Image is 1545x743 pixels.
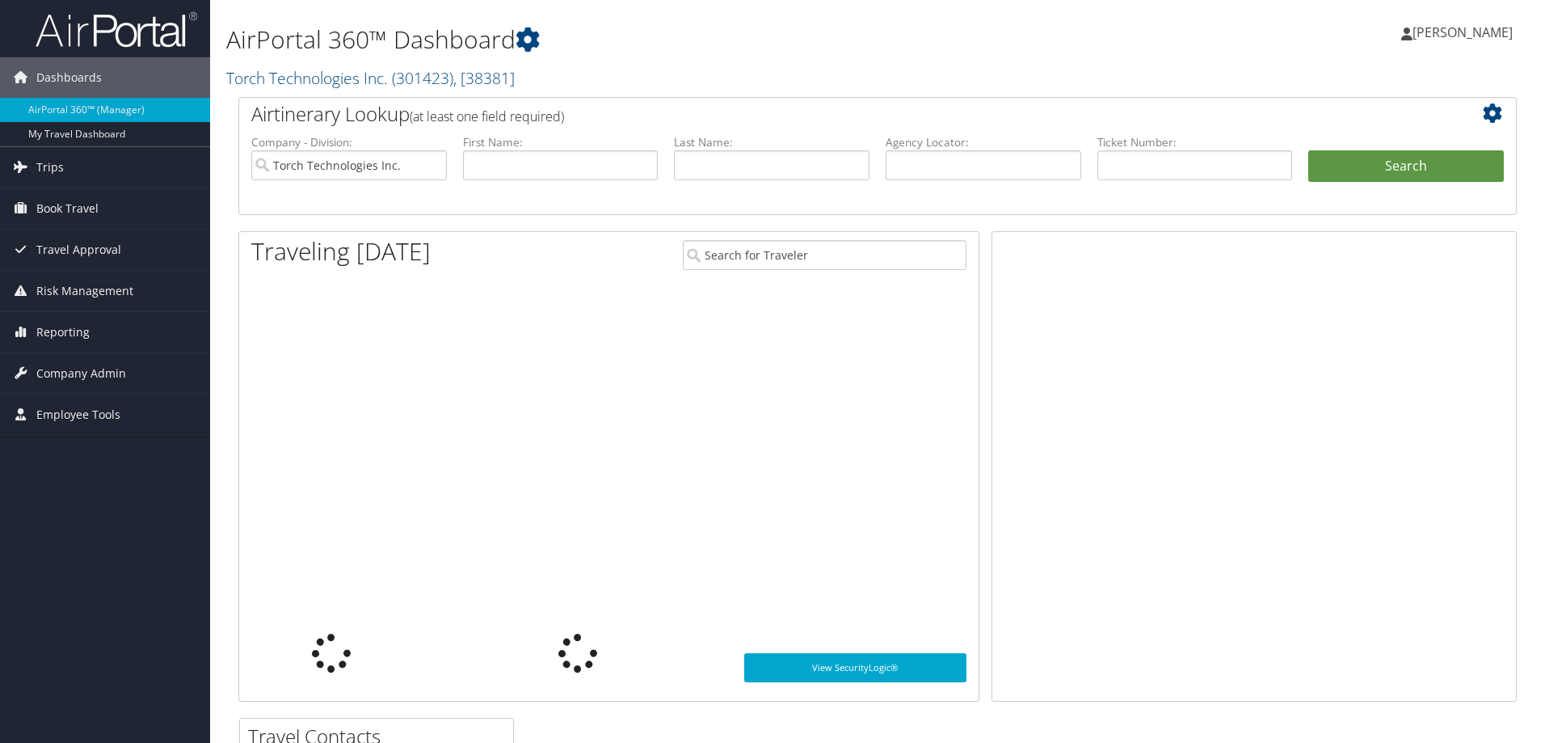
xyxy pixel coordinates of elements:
[36,188,99,229] span: Book Travel
[251,134,447,150] label: Company - Division:
[36,271,133,311] span: Risk Management
[226,67,515,89] a: Torch Technologies Inc.
[36,395,120,435] span: Employee Tools
[226,23,1095,57] h1: AirPortal 360™ Dashboard
[1308,150,1504,183] button: Search
[36,57,102,98] span: Dashboards
[1097,134,1293,150] label: Ticket Number:
[410,108,564,125] span: (at least one field required)
[1401,8,1529,57] a: [PERSON_NAME]
[886,134,1081,150] label: Agency Locator:
[463,134,659,150] label: First Name:
[36,312,90,353] span: Reporting
[392,67,453,89] span: ( 301423 )
[36,353,126,394] span: Company Admin
[36,147,64,188] span: Trips
[36,230,121,270] span: Travel Approval
[36,11,197,49] img: airportal-logo.png
[683,240,966,270] input: Search for Traveler
[251,234,431,268] h1: Traveling [DATE]
[251,100,1397,128] h2: Airtinerary Lookup
[744,653,966,682] a: View SecurityLogic®
[674,134,869,150] label: Last Name:
[453,67,515,89] span: , [ 38381 ]
[1412,23,1513,41] span: [PERSON_NAME]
